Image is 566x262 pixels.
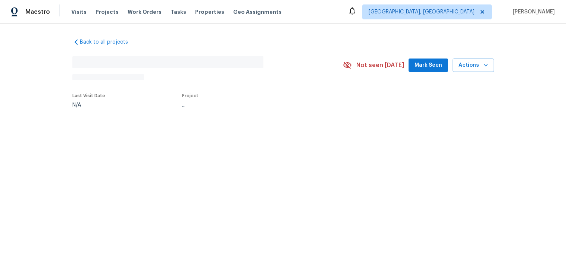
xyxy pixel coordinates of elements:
span: Not seen [DATE] [356,61,404,69]
span: Project [182,94,198,98]
a: Back to all projects [72,38,144,46]
span: [PERSON_NAME] [510,8,555,16]
span: Maestro [25,8,50,16]
button: Mark Seen [409,59,448,72]
span: Projects [96,8,119,16]
span: Last Visit Date [72,94,105,98]
span: Tasks [171,9,186,15]
span: Work Orders [128,8,162,16]
span: Mark Seen [415,61,442,70]
span: [GEOGRAPHIC_DATA], [GEOGRAPHIC_DATA] [369,8,475,16]
div: ... [182,102,325,108]
span: Actions [459,61,488,70]
div: N/A [72,102,105,108]
span: Properties [195,8,224,16]
span: Geo Assignments [233,8,282,16]
button: Actions [453,59,494,72]
span: Visits [71,8,87,16]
